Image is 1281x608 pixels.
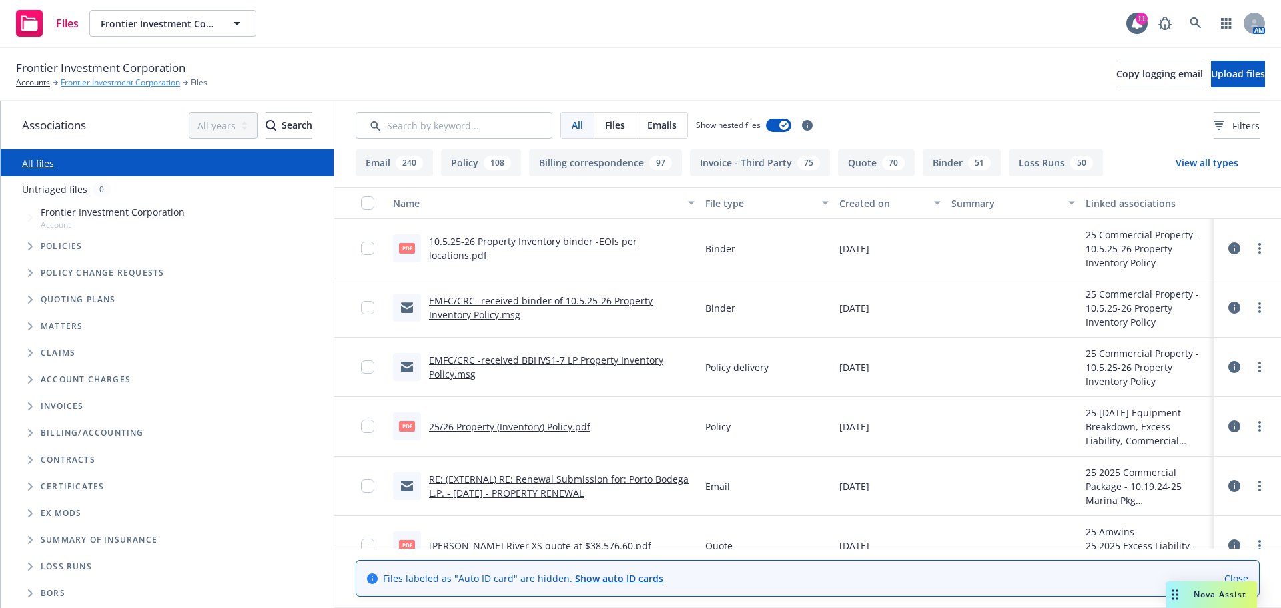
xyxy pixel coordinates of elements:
a: EMFC/CRC -received binder of 10.5.25-26 Property Inventory Policy.msg [429,294,653,321]
span: Nova Assist [1194,589,1246,600]
input: Toggle Row Selected [361,420,374,433]
button: Created on [834,187,946,219]
div: Created on [839,196,926,210]
button: Copy logging email [1116,61,1203,87]
button: View all types [1154,149,1260,176]
span: [DATE] [839,242,869,256]
a: more [1252,300,1268,316]
div: Folder Tree Example [1,420,334,607]
input: Toggle Row Selected [361,242,374,255]
button: Summary [946,187,1080,219]
input: Search by keyword... [356,112,552,139]
div: 240 [396,156,423,170]
span: Upload files [1211,67,1265,80]
button: Email [356,149,433,176]
span: Policy change requests [41,269,164,277]
div: Summary [951,196,1060,210]
span: Summary of insurance [41,536,157,544]
span: Frontier Investment Corporation [41,205,185,219]
a: more [1252,478,1268,494]
a: Accounts [16,77,50,89]
span: Account charges [41,376,131,384]
a: Show auto ID cards [575,572,663,585]
span: Show nested files [696,119,761,131]
div: 0 [93,182,111,197]
a: Search [1182,10,1209,37]
div: 25 2025 Excess Liability - 10.19.24-25 XS Policy ([GEOGRAPHIC_DATA]) [1086,539,1209,567]
span: Quote [705,539,733,553]
span: All [572,118,583,132]
button: Policy [441,149,521,176]
button: Filters [1214,112,1260,139]
div: 25 2025 Commercial Package - 10.19.24-25 Marina Pkg ([GEOGRAPHIC_DATA]) [1086,465,1209,507]
span: [DATE] [839,360,869,374]
span: Filters [1214,119,1260,133]
span: Files [191,77,207,89]
button: Nova Assist [1166,581,1257,608]
span: pdf [399,421,415,431]
a: EMFC/CRC -received BBHVS1-7 LP Property Inventory Policy.msg [429,354,663,380]
a: [PERSON_NAME] River XS quote at $38,576.60.pdf [429,539,651,552]
span: Filters [1232,119,1260,133]
a: more [1252,537,1268,553]
span: [DATE] [839,420,869,434]
span: Account [41,219,185,230]
a: Switch app [1213,10,1240,37]
a: more [1252,418,1268,434]
div: 97 [649,156,672,170]
button: Invoice - Third Party [690,149,830,176]
button: Quote [838,149,915,176]
div: Drag to move [1166,581,1183,608]
div: 51 [968,156,991,170]
span: Emails [647,118,677,132]
span: Copy logging email [1116,67,1203,80]
span: Associations [22,117,86,134]
div: 25 [DATE] Equipment Breakdown, Excess Liability, Commercial Package, General Liability, Commercia... [1086,406,1209,448]
div: 75 [797,156,820,170]
span: Binder [705,242,735,256]
input: Toggle Row Selected [361,539,374,552]
a: All files [22,157,54,170]
div: 50 [1070,156,1093,170]
span: Contracts [41,456,95,464]
span: [DATE] [839,479,869,493]
span: [DATE] [839,539,869,553]
span: Quoting plans [41,296,116,304]
a: Close [1224,571,1248,585]
div: Linked associations [1086,196,1209,210]
a: more [1252,359,1268,375]
a: Frontier Investment Corporation [61,77,180,89]
a: 25/26 Property (Inventory) Policy.pdf [429,420,590,433]
a: 10.5.25-26 Property Inventory binder -EOIs per locations.pdf [429,235,637,262]
button: Name [388,187,700,219]
div: Name [393,196,680,210]
input: Toggle Row Selected [361,301,374,314]
div: 70 [882,156,905,170]
button: Upload files [1211,61,1265,87]
span: Files labeled as "Auto ID card" are hidden. [383,571,663,585]
div: 25 Commercial Property - 10.5.25-26 Property Inventory Policy [1086,228,1209,270]
a: Files [11,5,84,42]
button: Billing correspondence [529,149,682,176]
span: Frontier Investment Corporation [16,59,185,77]
div: 25 Commercial Property - 10.5.25-26 Property Inventory Policy [1086,346,1209,388]
span: Matters [41,322,83,330]
span: Files [605,118,625,132]
span: Billing/Accounting [41,429,144,437]
span: Binder [705,301,735,315]
a: RE: (EXTERNAL) RE: Renewal Submission for: Porto Bodega L.P. - [DATE] - PROPERTY RENEWAL [429,473,689,499]
span: Invoices [41,402,84,410]
span: Policy delivery [705,360,769,374]
span: Files [56,18,79,29]
span: [DATE] [839,301,869,315]
input: Toggle Row Selected [361,479,374,493]
div: Search [266,113,312,138]
div: 25 Amwins [1086,525,1209,539]
button: Frontier Investment Corporation [89,10,256,37]
span: pdf [399,243,415,253]
button: File type [700,187,834,219]
button: SearchSearch [266,112,312,139]
span: Policies [41,242,83,250]
div: Tree Example [1,202,334,420]
span: Email [705,479,730,493]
